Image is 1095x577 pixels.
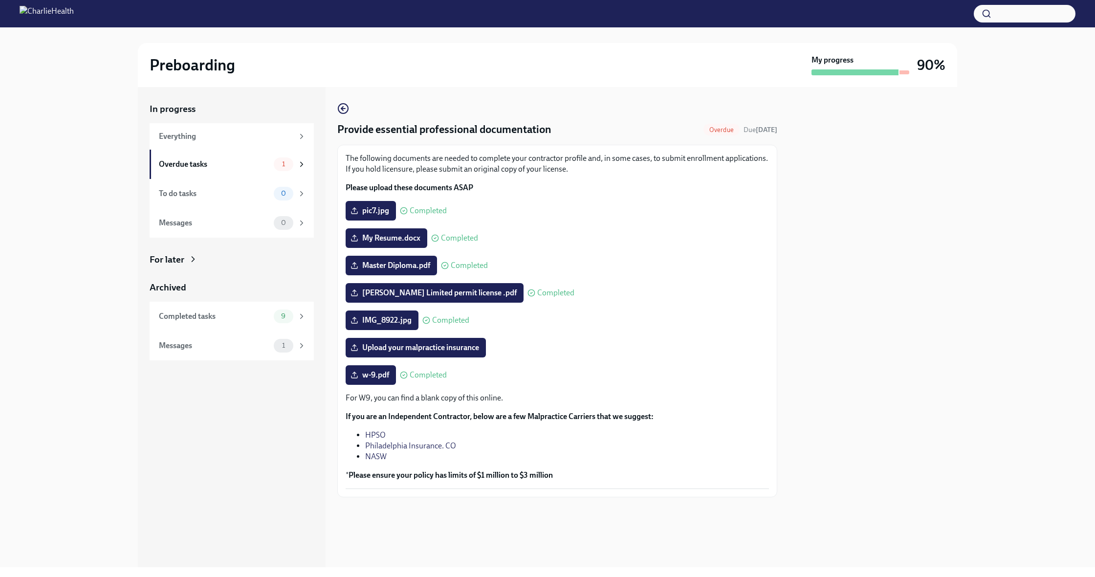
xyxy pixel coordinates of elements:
[159,131,293,142] div: Everything
[441,234,478,242] span: Completed
[451,262,488,269] span: Completed
[346,228,427,248] label: My Resume.docx
[275,190,292,197] span: 0
[150,331,314,360] a: Messages1
[352,261,430,270] span: Master Diploma.pdf
[352,233,420,243] span: My Resume.docx
[346,201,396,221] label: pic7.jpg
[275,219,292,226] span: 0
[159,188,270,199] div: To do tasks
[352,370,389,380] span: w-9.pdf
[159,218,270,228] div: Messages
[365,441,456,450] a: Philadelphia Insurance. CO
[432,316,469,324] span: Completed
[20,6,74,22] img: CharlieHealth
[159,340,270,351] div: Messages
[150,302,314,331] a: Completed tasks9
[352,343,479,353] span: Upload your malpractice insurance
[346,311,418,330] label: IMG_8922.jpg
[150,150,314,179] a: Overdue tasks1
[352,315,412,325] span: IMG_8922.jpg
[365,452,387,461] a: NASW
[150,123,314,150] a: Everything
[410,371,447,379] span: Completed
[346,283,524,303] label: [PERSON_NAME] Limited permit license .pdf
[337,122,551,137] h4: Provide essential professional documentation
[346,256,437,275] label: Master Diploma.pdf
[744,125,777,134] span: September 4th, 2025 09:00
[811,55,854,66] strong: My progress
[410,207,447,215] span: Completed
[159,159,270,170] div: Overdue tasks
[346,412,654,421] strong: If you are an Independent Contractor, below are a few Malpractice Carriers that we suggest:
[150,281,314,294] a: Archived
[703,126,740,133] span: Overdue
[150,179,314,208] a: To do tasks0
[537,289,574,297] span: Completed
[346,393,769,403] p: For W9, you can find a blank copy of this online.
[352,206,389,216] span: pic7.jpg
[365,430,386,440] a: HPSO
[346,153,769,175] p: The following documents are needed to complete your contractor profile and, in some cases, to sub...
[756,126,777,134] strong: [DATE]
[150,253,314,266] a: For later
[349,470,553,480] strong: Please ensure your policy has limits of $1 million to $3 million
[917,56,945,74] h3: 90%
[150,208,314,238] a: Messages0
[276,342,291,349] span: 1
[276,160,291,168] span: 1
[744,126,777,134] span: Due
[275,312,291,320] span: 9
[352,288,517,298] span: [PERSON_NAME] Limited permit license .pdf
[346,183,473,192] strong: Please upload these documents ASAP
[346,365,396,385] label: w-9.pdf
[346,338,486,357] label: Upload your malpractice insurance
[150,103,314,115] a: In progress
[159,311,270,322] div: Completed tasks
[150,55,235,75] h2: Preboarding
[150,253,184,266] div: For later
